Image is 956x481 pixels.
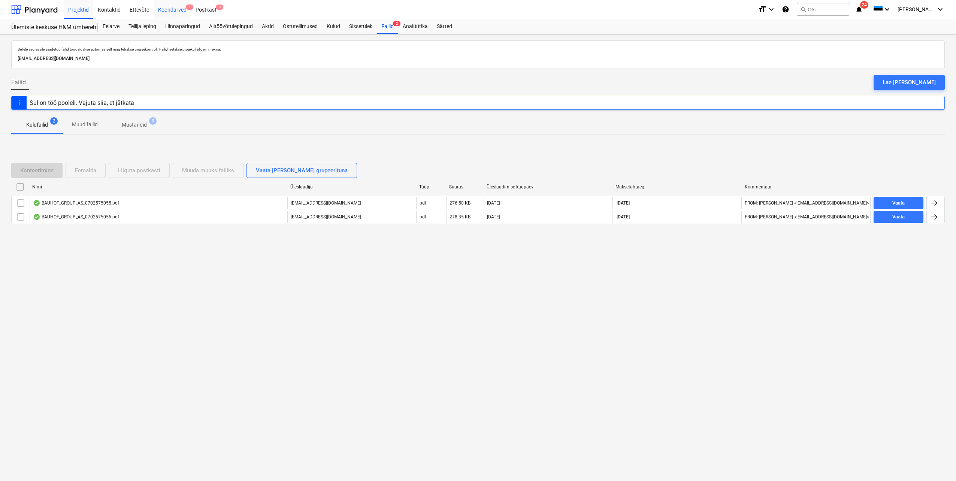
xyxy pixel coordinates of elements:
[800,6,806,12] span: search
[419,184,443,190] div: Tüüp
[32,184,284,190] div: Nimi
[33,200,119,206] div: BAUHOF_GROUP_AS_0702575055.pdf
[767,5,776,14] i: keyboard_arrow_down
[290,184,413,190] div: Üleslaadija
[216,4,223,10] span: 3
[883,78,936,87] div: Lae [PERSON_NAME]
[11,78,26,87] span: Failid
[615,184,738,190] div: Maksetähtaeg
[874,211,923,223] button: Vaata
[72,121,98,128] p: Muud failid
[50,117,58,125] span: 2
[883,5,892,14] i: keyboard_arrow_down
[291,200,361,206] p: [EMAIL_ADDRESS][DOMAIN_NAME]
[874,75,945,90] button: Lae [PERSON_NAME]
[892,199,905,208] div: Vaata
[420,200,426,206] div: pdf
[398,19,432,34] a: Analüütika
[797,3,849,16] button: Otsi
[149,117,157,125] span: 9
[122,121,147,129] p: Mustandid
[487,200,500,206] div: [DATE]
[616,214,630,220] span: [DATE]
[246,163,357,178] button: Vaata [PERSON_NAME] grupeerituna
[892,213,905,221] div: Vaata
[936,5,945,14] i: keyboard_arrow_down
[186,4,193,10] span: 1
[322,19,345,34] a: Kulud
[898,6,935,12] span: [PERSON_NAME]
[98,19,124,34] a: Eelarve
[33,214,119,220] div: BAUHOF_GROUP_AS_0702575056.pdf
[33,214,40,220] div: Andmed failist loetud
[420,214,426,220] div: pdf
[487,184,609,190] div: Üleslaadimise kuupäev
[18,55,938,63] p: [EMAIL_ADDRESS][DOMAIN_NAME]
[782,5,789,14] i: Abikeskus
[161,19,205,34] a: Hinnapäringud
[377,19,398,34] div: Failid
[33,200,40,206] div: Andmed failist loetud
[124,19,161,34] a: Tellija leping
[450,214,471,220] div: 278.35 KB
[449,184,481,190] div: Suurus
[30,99,134,106] div: Sul on töö pooleli. Vajuta siia, et jätkata
[758,5,767,14] i: format_size
[487,214,500,220] div: [DATE]
[26,121,48,129] p: Kulufailid
[291,214,361,220] p: [EMAIL_ADDRESS][DOMAIN_NAME]
[18,47,938,52] p: Sellele aadressile saadetud failid töödeldakse automaatselt ning tehakse viirusekontroll. Failid ...
[256,166,348,175] div: Vaata [PERSON_NAME] grupeerituna
[377,19,398,34] a: Failid2
[432,19,457,34] a: Sätted
[393,21,400,26] span: 2
[278,19,322,34] a: Ostutellimused
[616,200,630,206] span: [DATE]
[860,1,868,9] span: 24
[257,19,278,34] a: Aktid
[874,197,923,209] button: Vaata
[11,24,89,31] div: Ülemiste keskuse H&M ümberehitustööd [HMÜLEMISTE]
[855,5,863,14] i: notifications
[450,200,471,206] div: 276.58 KB
[345,19,377,34] a: Sissetulek
[745,184,868,190] div: Kommentaar
[205,19,257,34] a: Alltöövõtulepingud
